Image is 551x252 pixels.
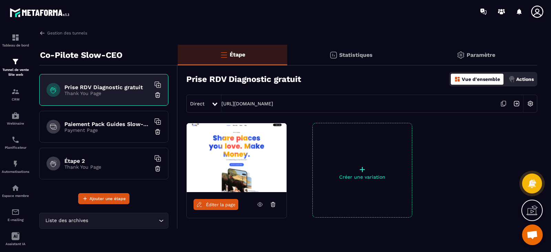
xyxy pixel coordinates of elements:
a: Assistant IA [2,227,29,251]
p: Créer une variation [313,174,412,180]
h6: Paiement Pack Guides Slow-CEO [64,121,150,127]
p: CRM [2,97,29,101]
span: Direct [190,101,205,106]
input: Search for option [90,217,157,224]
p: + [313,165,412,174]
a: Éditer la page [194,199,238,210]
p: Thank You Page [64,91,150,96]
a: automationsautomationsAutomatisations [2,155,29,179]
img: actions.d6e523a2.png [509,76,515,82]
div: Ouvrir le chat [522,224,543,245]
img: formation [11,87,20,96]
img: automations [11,184,20,192]
p: Vue d'ensemble [462,76,500,82]
img: email [11,208,20,216]
h6: Prise RDV Diagnostic gratuit [64,84,150,91]
img: automations [11,160,20,168]
img: logo [10,6,72,19]
img: bars-o.4a397970.svg [220,51,228,59]
p: Espace membre [2,194,29,198]
img: image [187,123,287,192]
p: E-mailing [2,218,29,222]
a: schedulerschedulerPlanificateur [2,130,29,155]
p: Co-Pilote Slow-CEO [40,48,123,62]
img: stats.20deebd0.svg [329,51,337,59]
span: Liste des archives [44,217,90,224]
img: formation [11,33,20,42]
span: Ajouter une étape [90,195,126,202]
img: dashboard-orange.40269519.svg [454,76,460,82]
a: formationformationCRM [2,82,29,106]
p: Planificateur [2,146,29,149]
img: arrow-next.bcc2205e.svg [510,97,523,110]
img: scheduler [11,136,20,144]
p: Thank You Page [64,164,150,170]
img: arrow [39,30,45,36]
img: trash [154,165,161,172]
a: automationsautomationsEspace membre [2,179,29,203]
a: [URL][DOMAIN_NAME] [221,101,273,106]
div: Search for option [39,213,168,229]
span: Éditer la page [206,202,236,207]
a: automationsautomationsWebinaire [2,106,29,130]
p: Tableau de bord [2,43,29,47]
p: Payment Page [64,127,150,133]
img: trash [154,92,161,98]
a: formationformationTunnel de vente Site web [2,52,29,82]
a: Gestion des tunnels [39,30,87,36]
h3: Prise RDV Diagnostic gratuit [186,74,301,84]
img: formation [11,57,20,66]
p: Paramètre [467,52,495,58]
img: automations [11,112,20,120]
img: setting-gr.5f69749f.svg [457,51,465,59]
h6: Étape 2 [64,158,150,164]
img: setting-w.858f3a88.svg [524,97,537,110]
a: emailemailE-mailing [2,203,29,227]
p: Assistant IA [2,242,29,246]
button: Ajouter une étape [78,193,129,204]
p: Actions [516,76,534,82]
p: Webinaire [2,122,29,125]
p: Statistiques [339,52,373,58]
img: trash [154,128,161,135]
p: Tunnel de vente Site web [2,67,29,77]
a: formationformationTableau de bord [2,28,29,52]
p: Automatisations [2,170,29,174]
p: Étape [230,51,245,58]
